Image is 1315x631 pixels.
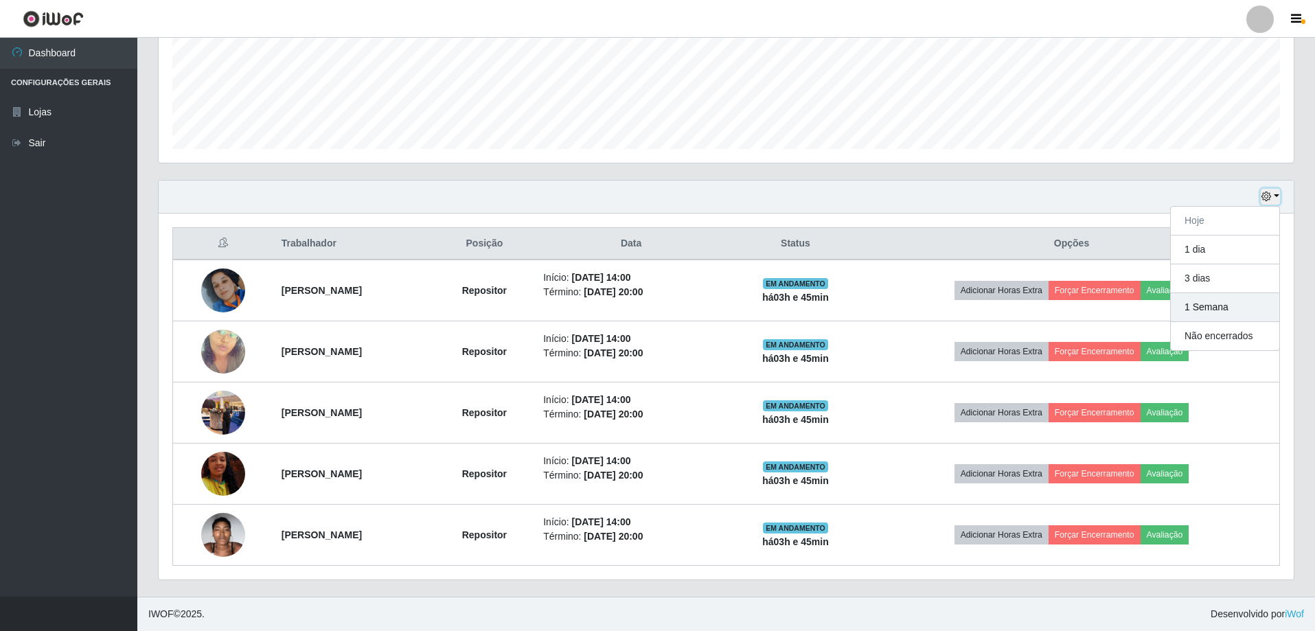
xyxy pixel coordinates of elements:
time: [DATE] 14:00 [571,272,630,283]
img: 1754928869787.jpeg [201,312,245,391]
button: Forçar Encerramento [1049,464,1141,483]
strong: [PERSON_NAME] [282,407,362,418]
strong: Repositor [462,529,507,540]
img: 1755095833793.jpeg [201,383,245,441]
button: Avaliação [1141,403,1189,422]
button: 1 Semana [1171,293,1279,322]
li: Término: [543,407,719,422]
button: Forçar Encerramento [1049,403,1141,422]
strong: há 03 h e 45 min [762,292,829,303]
button: Avaliação [1141,525,1189,544]
li: Início: [543,454,719,468]
button: Avaliação [1141,342,1189,361]
strong: há 03 h e 45 min [762,414,829,425]
li: Início: [543,393,719,407]
th: Posição [434,228,536,260]
strong: Repositor [462,468,507,479]
button: Adicionar Horas Extra [954,281,1049,300]
strong: há 03 h e 45 min [762,475,829,486]
li: Término: [543,346,719,360]
li: Término: [543,468,719,483]
strong: Repositor [462,346,507,357]
time: [DATE] 14:00 [571,516,630,527]
strong: há 03 h e 45 min [762,353,829,364]
time: [DATE] 20:00 [584,470,643,481]
th: Opções [864,228,1279,260]
button: Adicionar Horas Extra [954,342,1049,361]
span: EM ANDAMENTO [763,400,828,411]
span: EM ANDAMENTO [763,339,828,350]
th: Status [727,228,864,260]
span: EM ANDAMENTO [763,523,828,534]
th: Data [535,228,727,260]
th: Trabalhador [273,228,434,260]
strong: [PERSON_NAME] [282,285,362,296]
strong: [PERSON_NAME] [282,346,362,357]
button: 3 dias [1171,264,1279,293]
strong: [PERSON_NAME] [282,529,362,540]
strong: Repositor [462,407,507,418]
button: Adicionar Horas Extra [954,525,1049,544]
img: 1756480281541.jpeg [201,435,245,513]
span: © 2025 . [148,607,205,621]
time: [DATE] 14:00 [571,333,630,344]
span: IWOF [148,608,174,619]
span: EM ANDAMENTO [763,278,828,289]
button: Forçar Encerramento [1049,281,1141,300]
strong: [PERSON_NAME] [282,468,362,479]
time: [DATE] 20:00 [584,409,643,420]
span: EM ANDAMENTO [763,461,828,472]
li: Término: [543,285,719,299]
time: [DATE] 20:00 [584,286,643,297]
button: 1 dia [1171,236,1279,264]
time: [DATE] 20:00 [584,347,643,358]
button: Não encerrados [1171,322,1279,350]
time: [DATE] 14:00 [571,455,630,466]
li: Término: [543,529,719,544]
button: Adicionar Horas Extra [954,403,1049,422]
strong: Repositor [462,285,507,296]
li: Início: [543,271,719,285]
li: Início: [543,515,719,529]
button: Avaliação [1141,281,1189,300]
img: 1751568893291.jpeg [201,251,245,330]
button: Forçar Encerramento [1049,342,1141,361]
button: Forçar Encerramento [1049,525,1141,544]
span: Desenvolvido por [1211,607,1304,621]
a: iWof [1285,608,1304,619]
button: Hoje [1171,207,1279,236]
img: CoreUI Logo [23,10,84,27]
strong: há 03 h e 45 min [762,536,829,547]
img: 1756753376517.jpeg [201,505,245,564]
time: [DATE] 20:00 [584,531,643,542]
li: Início: [543,332,719,346]
button: Avaliação [1141,464,1189,483]
button: Adicionar Horas Extra [954,464,1049,483]
time: [DATE] 14:00 [571,394,630,405]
